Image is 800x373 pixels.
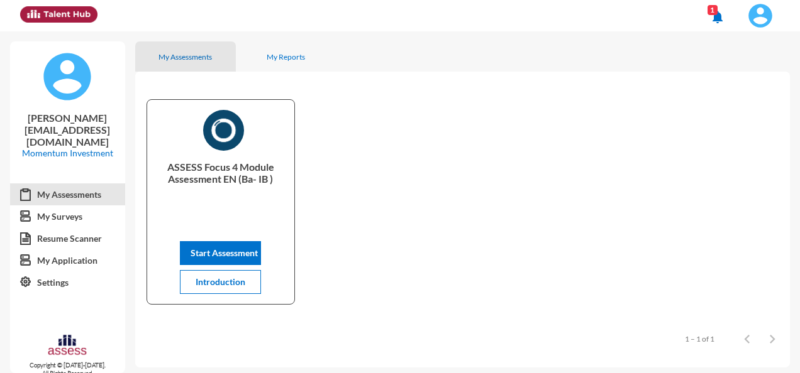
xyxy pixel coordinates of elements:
a: Resume Scanner [10,227,125,250]
button: Next page [760,326,785,351]
div: My Assessments [158,52,212,62]
a: Start Assessment [180,247,261,258]
a: My Application [10,249,125,272]
mat-icon: notifications [710,9,725,24]
button: Introduction [180,270,261,294]
div: My Reports [267,52,305,62]
div: 1 – 1 of 1 [685,334,714,343]
button: Previous page [735,326,760,351]
img: assesscompany-logo.png [47,333,87,359]
a: My Assessments [10,183,125,206]
a: My Surveys [10,205,125,228]
span: Introduction [196,276,245,287]
img: c85351d0-710a-11ef-b899-2b46d9d9bed2_ASSESS%20Focus%204%20Module%20Assessment%20EN%20(Ba-%20IB%20) [203,110,244,151]
p: ASSESS Focus 4 Module Assessment EN (Ba- IB ) [157,161,284,211]
button: Start Assessment [180,241,261,265]
div: 1 [708,5,718,15]
p: [PERSON_NAME][EMAIL_ADDRESS][DOMAIN_NAME] [20,112,115,148]
span: Start Assessment [191,247,258,258]
a: Settings [10,271,125,294]
img: default%20profile%20image.svg [42,51,92,102]
p: Momentum Investment [20,148,115,158]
